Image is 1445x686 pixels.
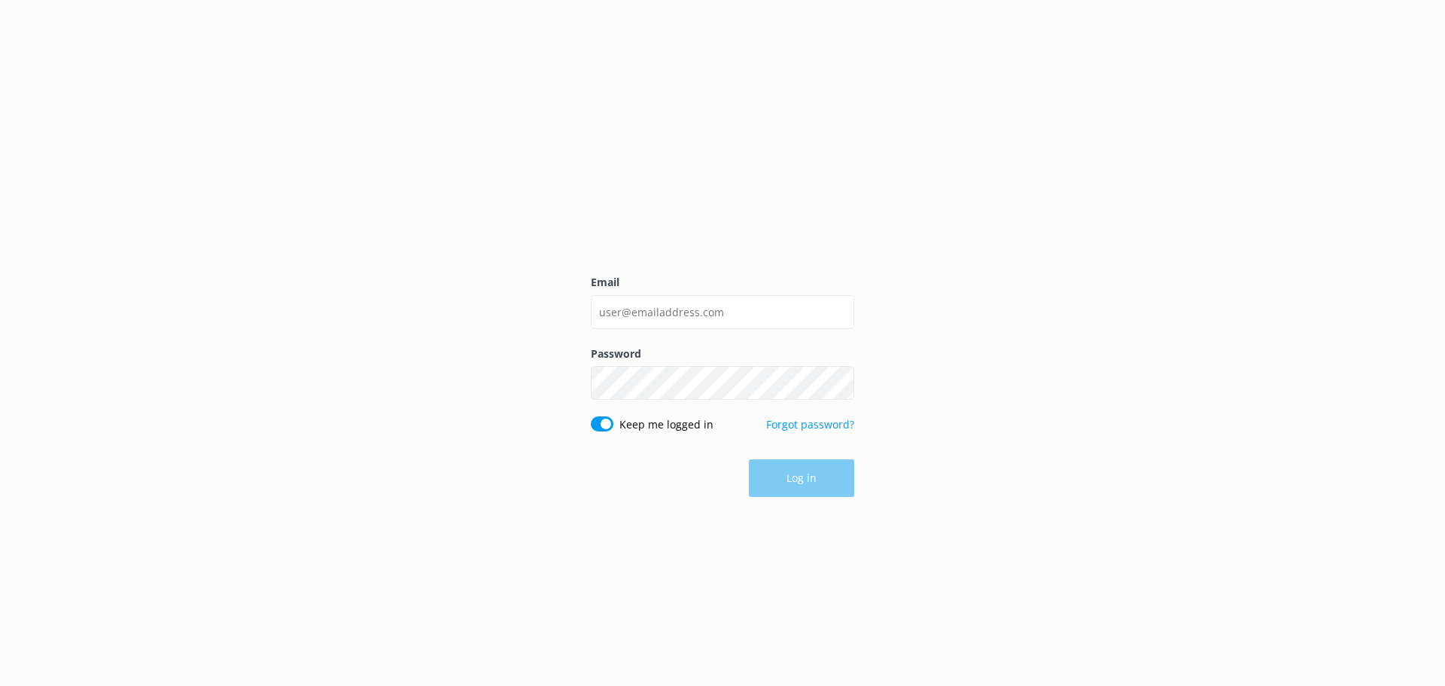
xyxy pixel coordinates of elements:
[591,274,854,291] label: Email
[591,346,854,362] label: Password
[591,295,854,329] input: user@emailaddress.com
[766,417,854,431] a: Forgot password?
[619,416,713,433] label: Keep me logged in
[824,368,854,398] button: Show password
